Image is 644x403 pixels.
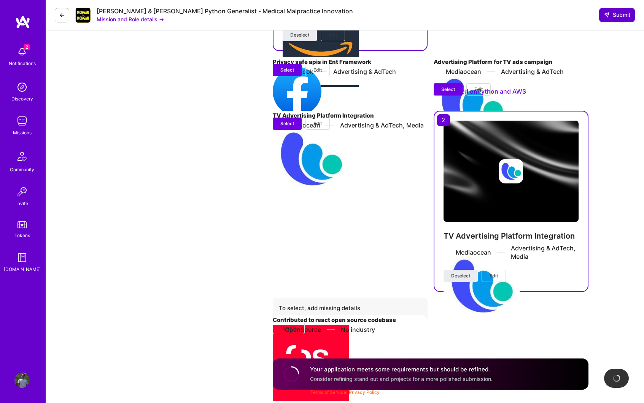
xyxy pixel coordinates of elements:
span: Select [280,67,294,73]
span: Update [281,325,297,331]
button: Select [434,83,463,96]
h4: Contributed to react open source codebase [273,315,428,325]
span: Deselect [451,272,470,279]
div: Mediaocean Advertising & AdTech [446,67,564,76]
img: guide book [14,250,30,265]
div: Community [10,166,34,174]
a: User Avatar [13,373,32,388]
img: loading [611,373,622,384]
img: Company logo [434,67,510,143]
span: 2 [24,44,30,50]
img: Company Logo [75,8,91,23]
span: Edit [474,86,483,93]
img: logo [15,15,30,29]
div: Facebook Advertising & AdTech [285,67,396,76]
button: Edit [466,83,491,96]
div: Matched on Python and AWS [434,78,588,105]
div: Mediaocean Advertising & AdTech, Media [456,244,579,261]
img: Company logo [273,325,349,401]
button: Deselect [283,29,317,41]
img: Company logo [273,67,321,116]
img: teamwork [14,113,30,129]
h4: TV Advertising Platform Integration [444,231,579,241]
img: divider [327,329,335,330]
span: Submit [604,11,630,19]
div: Mediaocean Advertising & AdTech, Media [285,121,424,129]
div: [PERSON_NAME] & [PERSON_NAME] Python Generalist - Medical Malpractice Innovation [97,7,353,15]
button: Deselect [444,270,478,282]
button: Mission and Role details → [97,15,164,23]
h4: Advertising Platform for TV ads campaign [434,57,588,67]
div: Invite [16,199,28,207]
button: Edit [305,64,330,76]
a: Terms of Service [310,389,346,395]
button: Edit [321,29,345,41]
div: [DOMAIN_NAME] [4,265,41,273]
div: OpenSource No industry [285,325,375,334]
i: icon SendLight [604,12,610,18]
img: Invite [14,184,30,199]
div: © 2025 ATeams Inc., All rights reserved. [46,374,644,393]
h4: TV Advertising Platform Integration [273,111,428,121]
img: Company logo [273,121,349,197]
span: Edit [313,67,322,73]
img: Community [13,147,31,166]
img: cover [444,121,579,222]
span: | [310,389,380,395]
button: Select [273,118,302,130]
span: Edit [313,120,322,127]
span: Select [441,86,455,93]
img: User Avatar [14,373,30,388]
img: tokens [17,221,27,228]
img: Company logo [444,248,520,324]
span: Deselect [290,32,309,38]
img: Company logo [283,11,359,87]
a: Privacy Policy [349,389,380,395]
span: Consider refining stand out and projects for a more polished submission. [310,376,493,382]
img: discovery [14,80,30,95]
button: Edit [305,118,330,130]
button: Submit [599,8,635,22]
div: Missions [13,129,32,137]
div: Discovery [11,95,33,103]
div: Notifications [9,59,36,67]
h4: Your application meets some requirements but should be refined. [310,365,493,373]
button: Edit [482,270,506,282]
div: Tokens [14,231,30,239]
img: Company logo [499,159,523,183]
img: bell [14,44,30,59]
span: Edit [490,272,498,279]
i: icon LeftArrowDark [59,12,65,18]
span: Select [280,120,294,127]
span: Edit [329,32,337,38]
div: null [599,8,635,22]
img: divider [487,71,495,72]
button: Update [273,322,305,334]
button: Select [273,64,302,76]
h4: Privacy safe apis in Ent Framework [273,57,428,67]
div: To select, add missing details [273,298,428,320]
